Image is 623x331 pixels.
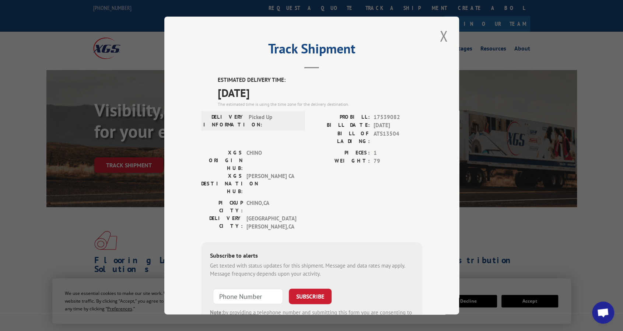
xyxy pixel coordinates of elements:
[246,149,296,172] span: CHINO
[210,251,413,261] div: Subscribe to alerts
[312,121,370,130] label: BILL DATE:
[201,199,243,214] label: PICKUP CITY:
[201,43,422,58] h2: Track Shipment
[312,129,370,145] label: BILL OF LADING:
[218,101,422,107] div: The estimated time is using the time zone for the delivery destination.
[218,84,422,101] span: [DATE]
[374,157,422,165] span: 79
[312,113,370,121] label: PROBILL:
[289,288,332,304] button: SUBSCRIBE
[213,288,283,304] input: Phone Number
[592,302,614,324] a: Open chat
[201,214,243,231] label: DELIVERY CITY:
[218,76,422,84] label: ESTIMATED DELIVERY TIME:
[312,157,370,165] label: WEIGHT:
[246,172,296,195] span: [PERSON_NAME] CA
[437,26,450,46] button: Close modal
[374,149,422,157] span: 1
[210,309,223,316] strong: Note:
[201,149,243,172] label: XGS ORIGIN HUB:
[374,129,422,145] span: ATS13504
[374,121,422,130] span: [DATE]
[249,113,298,128] span: Picked Up
[246,214,296,231] span: [GEOGRAPHIC_DATA][PERSON_NAME] , CA
[312,149,370,157] label: PIECES:
[210,261,413,278] div: Get texted with status updates for this shipment. Message and data rates may apply. Message frequ...
[203,113,245,128] label: DELIVERY INFORMATION:
[246,199,296,214] span: CHINO , CA
[374,113,422,121] span: 17539082
[201,172,243,195] label: XGS DESTINATION HUB:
